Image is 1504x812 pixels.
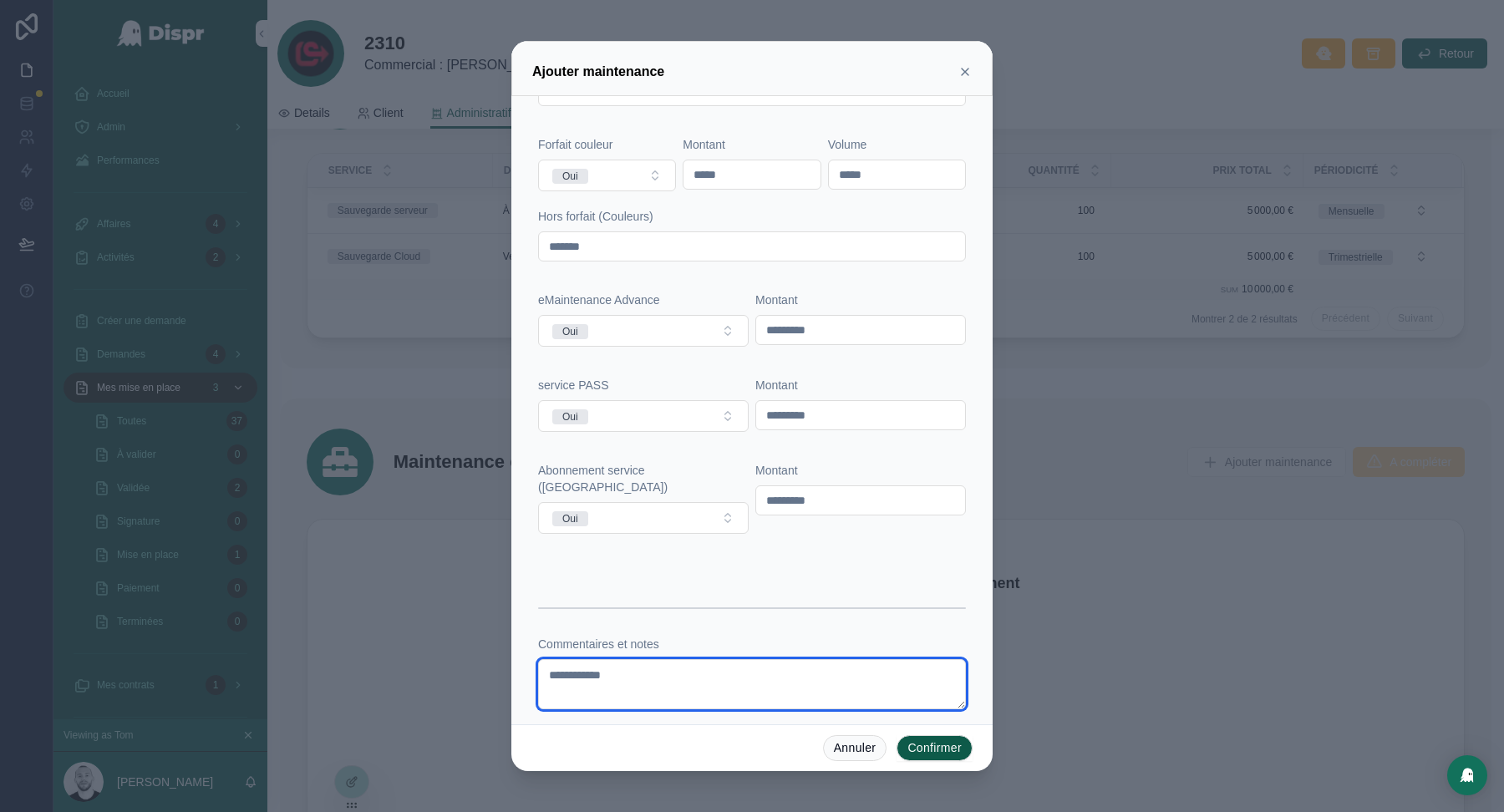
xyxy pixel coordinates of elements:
[538,378,609,392] span: service PASS
[755,293,798,307] span: Montant
[755,378,798,392] span: Montant
[538,160,676,191] button: Select Button
[532,62,664,82] h3: Ajouter maintenance
[538,293,660,307] span: eMaintenance Advance
[538,464,668,494] span: Abonnement service ([GEOGRAPHIC_DATA])
[538,637,659,651] span: Commentaires et notes
[828,138,867,151] span: Volume
[562,409,578,424] div: Oui
[562,324,578,339] div: Oui
[1447,755,1487,795] div: Open Intercom Messenger
[755,464,798,477] span: Montant
[538,138,612,151] span: Forfait couleur
[897,735,973,762] button: Confirmer
[538,315,749,347] button: Select Button
[538,400,749,432] button: Select Button
[538,502,749,534] button: Select Button
[538,210,653,223] span: Hors forfait (Couleurs)
[562,511,578,526] div: Oui
[823,735,887,762] button: Annuler
[683,138,725,151] span: Montant
[562,169,578,184] div: Oui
